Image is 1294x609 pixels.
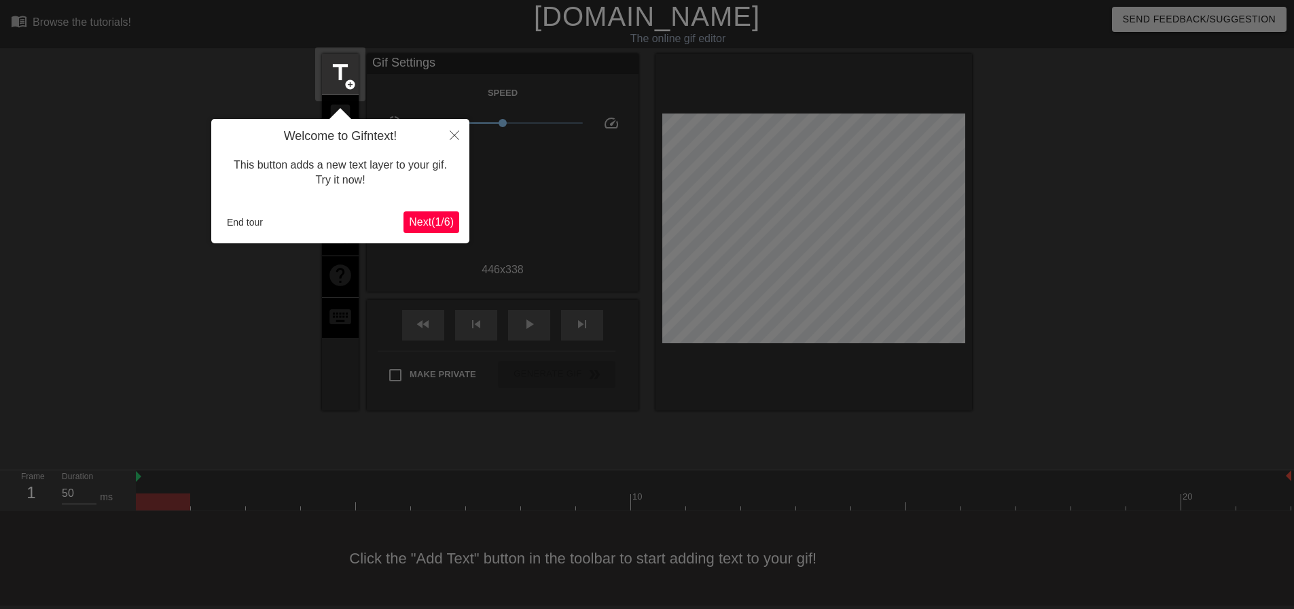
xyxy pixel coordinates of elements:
span: Next ( 1 / 6 ) [409,216,454,228]
div: This button adds a new text layer to your gif. Try it now! [221,144,459,202]
button: Next [403,211,459,233]
button: Close [439,119,469,150]
h4: Welcome to Gifntext! [221,129,459,144]
button: End tour [221,212,268,232]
